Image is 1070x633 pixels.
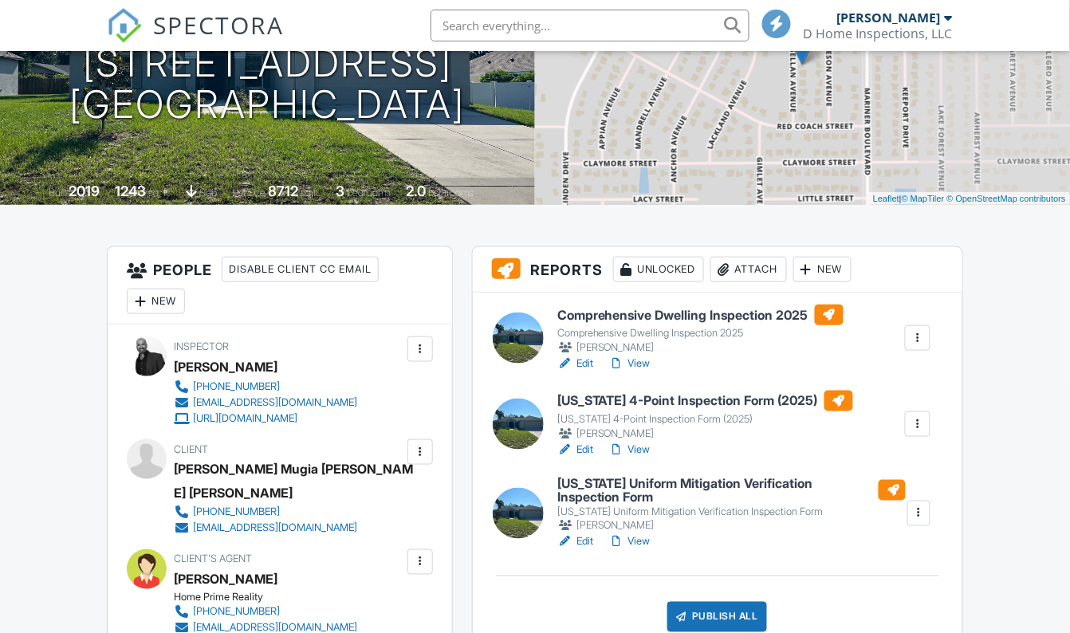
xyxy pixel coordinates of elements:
a: [US_STATE] 4-Point Inspection Form (2025) [US_STATE] 4-Point Inspection Form (2025) [PERSON_NAME] [557,391,853,442]
div: [PERSON_NAME] [557,426,853,442]
div: [PHONE_NUMBER] [193,606,280,619]
div: 2019 [69,183,100,199]
div: | [869,192,1070,206]
span: bedrooms [347,187,391,199]
a: [EMAIL_ADDRESS][DOMAIN_NAME] [174,521,403,537]
span: Built [49,187,66,199]
a: [URL][DOMAIN_NAME] [174,411,357,427]
span: Inspector [174,340,229,352]
div: Home Prime Reality [174,592,370,604]
span: sq.ft. [301,187,321,199]
div: [PHONE_NUMBER] [193,380,280,393]
a: © MapTiler [902,194,945,203]
div: 2.0 [406,183,426,199]
span: slab [199,187,217,199]
div: 8712 [268,183,298,199]
div: 3 [336,183,344,199]
div: 1243 [115,183,146,199]
a: [PHONE_NUMBER] [174,505,403,521]
a: View [609,356,651,372]
span: bathrooms [428,187,474,199]
h6: [US_STATE] 4-Point Inspection Form (2025) [557,391,853,411]
a: View [609,442,651,458]
a: View [609,534,651,550]
input: Search everything... [431,10,749,41]
div: [URL][DOMAIN_NAME] [193,412,297,425]
a: Edit [557,356,593,372]
h3: Reports [473,247,962,293]
a: [EMAIL_ADDRESS][DOMAIN_NAME] [174,395,357,411]
a: Comprehensive Dwelling Inspection 2025 Comprehensive Dwelling Inspection 2025 [PERSON_NAME] [557,305,844,356]
span: sq. ft. [148,187,171,199]
a: Edit [557,534,593,550]
a: [US_STATE] Uniform Mitigation Verification Inspection Form [US_STATE] Uniform Mitigation Verifica... [557,477,906,535]
div: [PERSON_NAME] [837,10,941,26]
div: Attach [710,257,787,282]
div: Disable Client CC Email [222,257,379,282]
div: [PERSON_NAME] [174,355,277,379]
div: New [127,289,185,314]
div: New [793,257,852,282]
h6: [US_STATE] Uniform Mitigation Verification Inspection Form [557,477,906,505]
span: SPECTORA [153,8,284,41]
div: [PERSON_NAME] [557,518,906,534]
div: Comprehensive Dwelling Inspection 2025 [557,327,844,340]
div: [US_STATE] Uniform Mitigation Verification Inspection Form [557,505,906,518]
a: SPECTORA [107,22,284,55]
span: Lot Size [232,187,266,199]
a: [PHONE_NUMBER] [174,604,357,620]
div: [PERSON_NAME] [557,340,844,356]
div: [US_STATE] 4-Point Inspection Form (2025) [557,413,853,426]
h6: Comprehensive Dwelling Inspection 2025 [557,305,844,325]
div: [PHONE_NUMBER] [193,506,280,519]
div: [PERSON_NAME] Mugia [PERSON_NAME] [PERSON_NAME] [174,457,415,505]
span: Client [174,443,208,455]
a: Edit [557,442,593,458]
img: The Best Home Inspection Software - Spectora [107,8,142,43]
div: [EMAIL_ADDRESS][DOMAIN_NAME] [193,396,357,409]
a: © OpenStreetMap contributors [947,194,1066,203]
h1: [STREET_ADDRESS] [GEOGRAPHIC_DATA] [70,42,466,127]
h3: People [108,247,451,324]
div: Publish All [667,602,767,632]
div: Unlocked [613,257,704,282]
div: D Home Inspections, LLC [804,26,953,41]
span: Client's Agent [174,553,252,565]
a: Leaflet [873,194,899,203]
a: [PHONE_NUMBER] [174,379,357,395]
a: [PERSON_NAME] [174,568,277,592]
div: [EMAIL_ADDRESS][DOMAIN_NAME] [193,522,357,535]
